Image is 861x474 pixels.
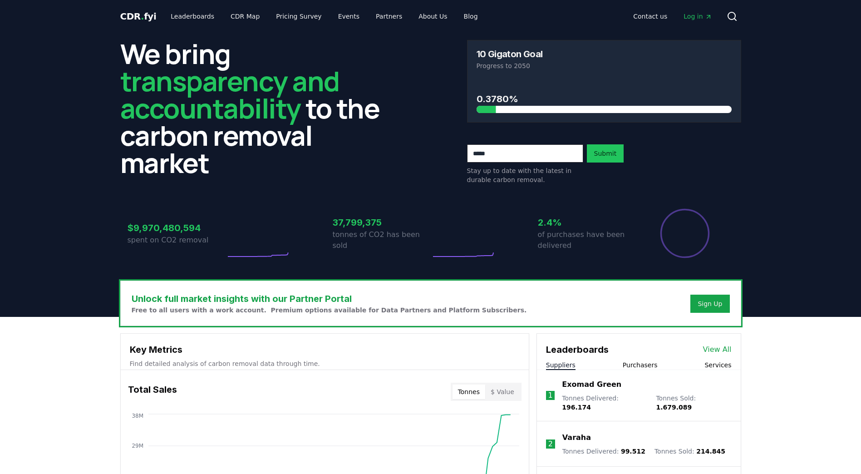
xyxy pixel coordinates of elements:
[623,360,658,370] button: Purchasers
[626,8,674,25] a: Contact us
[548,390,552,401] p: 1
[656,404,692,411] span: 1.679.089
[703,344,732,355] a: View All
[120,40,394,176] h2: We bring to the carbon removal market
[128,221,226,235] h3: $9,970,480,594
[656,394,731,412] p: Tonnes Sold :
[132,443,143,449] tspan: 29M
[562,447,645,456] p: Tonnes Delivered :
[130,359,520,368] p: Find detailed analysis of carbon removal data through time.
[538,229,636,251] p: of purchases have been delivered
[548,439,553,449] p: 2
[467,166,583,184] p: Stay up to date with the latest in durable carbon removal.
[333,216,431,229] h3: 37,799,375
[369,8,409,25] a: Partners
[333,229,431,251] p: tonnes of CO2 has been sold
[453,385,485,399] button: Tonnes
[331,8,367,25] a: Events
[538,216,636,229] h3: 2.4%
[562,394,647,412] p: Tonnes Delivered :
[411,8,454,25] a: About Us
[128,383,177,401] h3: Total Sales
[269,8,329,25] a: Pricing Survey
[690,295,729,313] button: Sign Up
[684,12,712,21] span: Log in
[659,208,710,259] div: Percentage of sales delivered
[477,49,543,59] h3: 10 Gigaton Goal
[128,235,226,246] p: spent on CO2 removal
[120,10,157,23] a: CDR.fyi
[562,379,621,390] a: Exomad Green
[698,299,722,308] a: Sign Up
[587,144,624,163] button: Submit
[163,8,221,25] a: Leaderboards
[130,343,520,356] h3: Key Metrics
[626,8,719,25] nav: Main
[704,360,731,370] button: Services
[141,11,144,22] span: .
[132,413,143,419] tspan: 38M
[696,448,725,455] span: 214.845
[223,8,267,25] a: CDR Map
[654,447,725,456] p: Tonnes Sold :
[132,306,527,315] p: Free to all users with a work account. Premium options available for Data Partners and Platform S...
[621,448,645,455] span: 99.512
[120,11,157,22] span: CDR fyi
[457,8,485,25] a: Blog
[562,404,591,411] span: 196.174
[546,360,576,370] button: Suppliers
[485,385,520,399] button: $ Value
[477,61,732,70] p: Progress to 2050
[562,432,591,443] a: Varaha
[676,8,719,25] a: Log in
[546,343,609,356] h3: Leaderboards
[132,292,527,306] h3: Unlock full market insights with our Partner Portal
[477,92,732,106] h3: 0.3780%
[163,8,485,25] nav: Main
[120,62,339,127] span: transparency and accountability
